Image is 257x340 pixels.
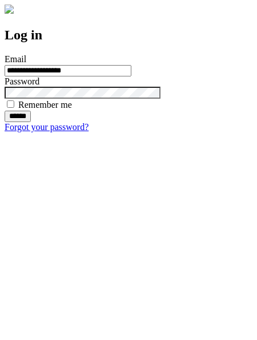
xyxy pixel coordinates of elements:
label: Email [5,54,26,64]
img: logo-4e3dc11c47720685a147b03b5a06dd966a58ff35d612b21f08c02c0306f2b779.png [5,5,14,14]
label: Remember me [18,100,72,110]
h2: Log in [5,27,252,43]
label: Password [5,76,39,86]
a: Forgot your password? [5,122,89,132]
